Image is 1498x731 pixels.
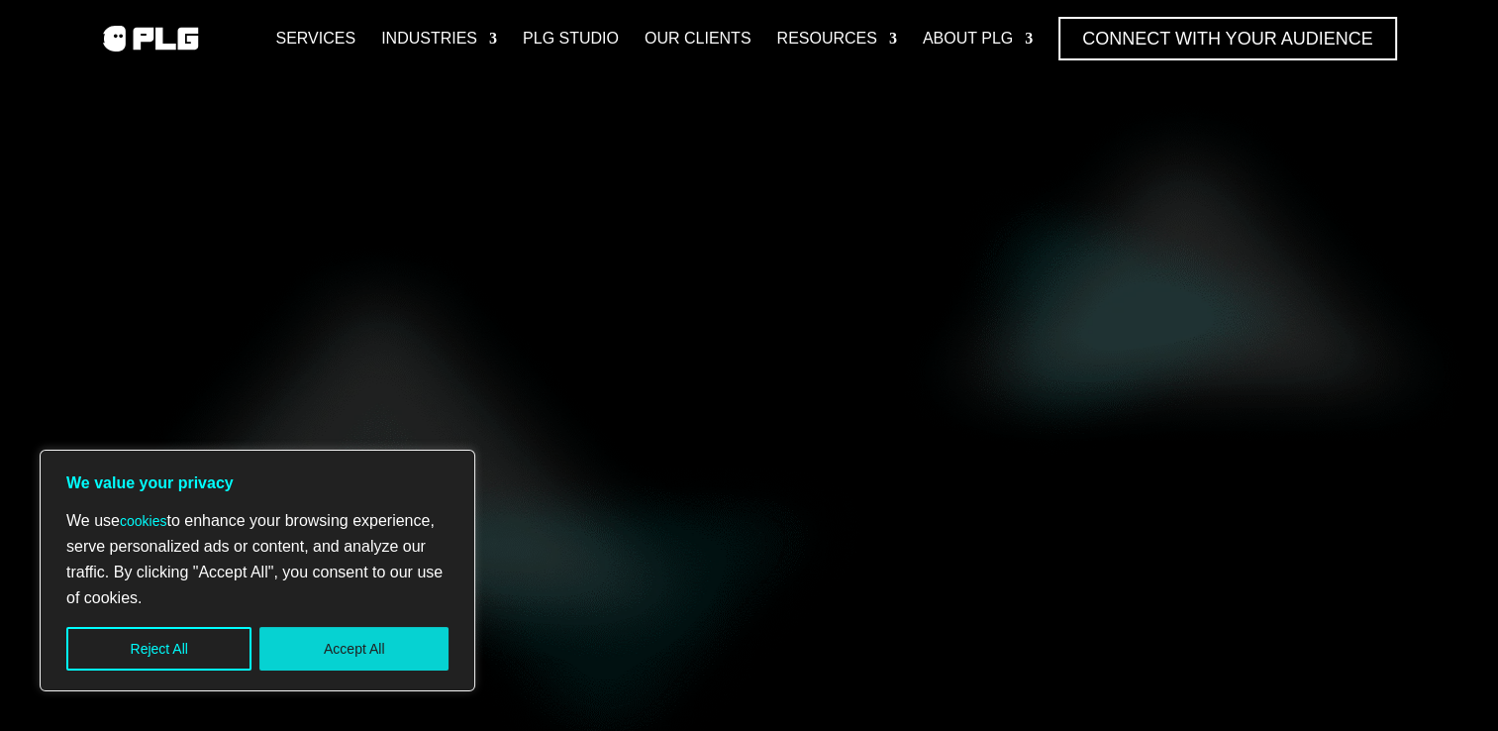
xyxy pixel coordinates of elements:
div: We value your privacy [40,450,475,691]
p: We use to enhance your browsing experience, serve personalized ads or content, and analyze our tr... [66,508,449,611]
a: Our Clients [645,17,751,60]
a: About PLG [923,17,1033,60]
a: PLG Studio [523,17,619,60]
button: Accept All [259,627,449,671]
a: Connect with Your Audience [1058,17,1396,60]
a: Resources [776,17,896,60]
p: We value your privacy [66,470,449,496]
a: cookies [120,513,166,529]
a: Services [275,17,355,60]
a: Industries [381,17,497,60]
button: Reject All [66,627,251,671]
